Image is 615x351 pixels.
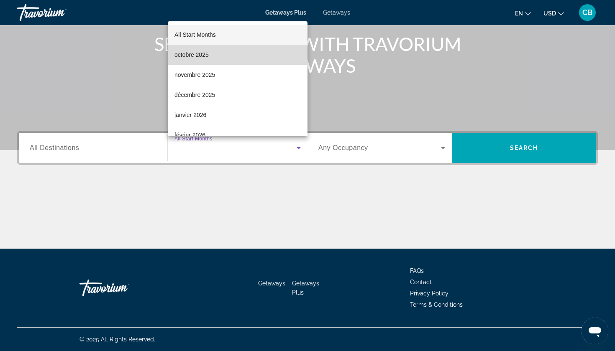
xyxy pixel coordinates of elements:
span: octobre 2025 [174,50,209,60]
span: décembre 2025 [174,90,215,100]
span: janvier 2026 [174,110,206,120]
span: All Start Months [174,31,216,38]
span: février 2026 [174,130,205,140]
span: novembre 2025 [174,70,215,80]
iframe: Bouton de lancement de la fenêtre de messagerie [582,318,608,344]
